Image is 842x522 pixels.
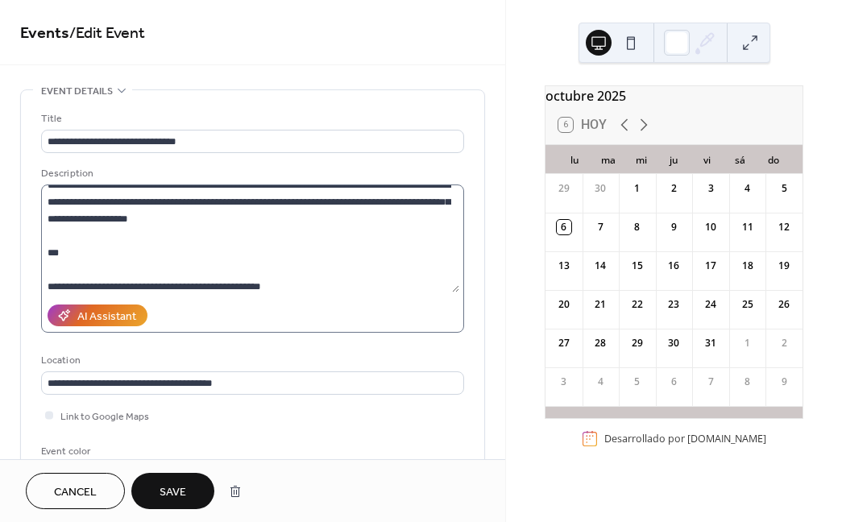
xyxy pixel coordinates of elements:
div: 24 [703,297,718,312]
span: Link to Google Maps [60,408,149,425]
div: 9 [666,220,681,234]
div: 12 [777,220,791,234]
div: ma [591,145,624,174]
div: 10 [703,220,718,234]
div: 1 [630,181,645,196]
div: 6 [666,375,681,389]
div: 22 [630,297,645,312]
div: 8 [740,375,755,389]
div: mi [624,145,657,174]
div: 11 [740,220,755,234]
div: 14 [593,259,608,273]
div: 2 [666,181,681,196]
div: 28 [593,336,608,350]
div: octubre 2025 [545,86,803,106]
div: 27 [557,336,571,350]
div: 29 [557,181,571,196]
div: 2 [777,336,791,350]
div: Location [41,352,461,369]
button: Save [131,473,214,509]
div: 30 [593,181,608,196]
div: AI Assistant [77,309,136,325]
div: 5 [777,181,791,196]
span: / Edit Event [69,18,145,49]
div: 30 [666,336,681,350]
div: 23 [666,297,681,312]
div: 29 [630,336,645,350]
div: 26 [777,297,791,312]
span: Save [160,484,186,501]
button: AI Assistant [48,304,147,326]
div: 18 [740,259,755,273]
div: Event color [41,443,162,460]
div: 8 [630,220,645,234]
div: 3 [703,181,718,196]
div: sá [724,145,757,174]
div: 1 [740,336,755,350]
a: Events [20,18,69,49]
div: 9 [777,375,791,389]
div: 3 [557,375,571,389]
div: 15 [630,259,645,273]
div: 17 [703,259,718,273]
div: lu [558,145,591,174]
div: 25 [740,297,755,312]
div: 31 [703,336,718,350]
div: Desarrollado por [604,432,766,445]
div: vi [691,145,724,174]
div: ju [657,145,691,174]
div: 7 [593,220,608,234]
div: 5 [630,375,645,389]
span: Event details [41,83,113,100]
div: 16 [666,259,681,273]
div: Title [41,110,461,127]
div: 7 [703,375,718,389]
button: Cancel [26,473,125,509]
div: 4 [593,375,608,389]
div: 13 [557,259,571,273]
div: 19 [777,259,791,273]
div: 4 [740,181,755,196]
div: do [757,145,790,174]
a: [DOMAIN_NAME] [687,432,766,445]
div: 6 [557,220,571,234]
div: 20 [557,297,571,312]
span: Cancel [54,484,97,501]
div: Description [41,165,461,182]
div: 21 [593,297,608,312]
